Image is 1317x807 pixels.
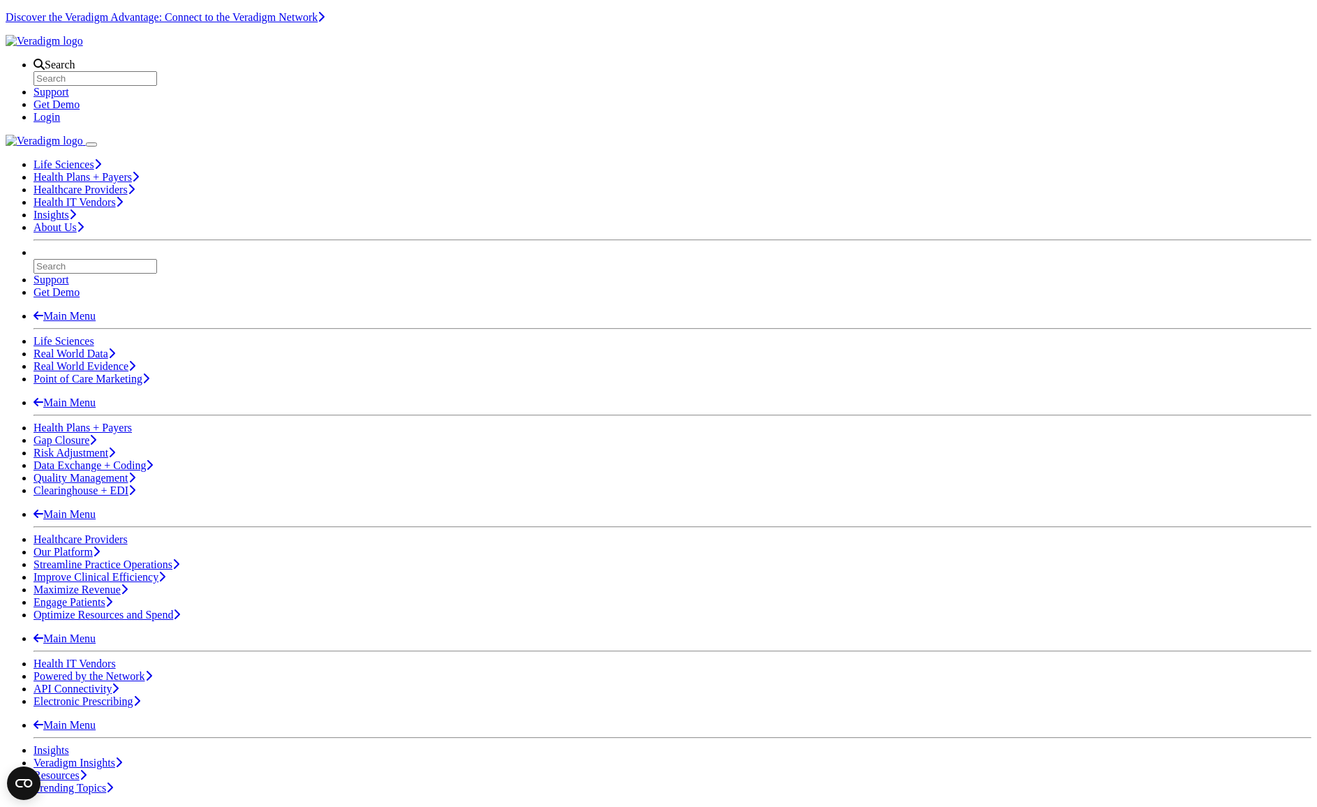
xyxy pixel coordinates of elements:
[34,757,122,769] a: Veradigm Insights
[34,360,135,372] a: Real World Evidence
[34,209,76,221] a: Insights
[34,744,69,756] a: Insights
[34,484,135,496] a: Clearinghouse + EDI
[34,373,149,385] a: Point of Care Marketing
[34,274,69,286] a: Support
[34,310,96,322] a: Main Menu
[34,221,84,233] a: About Us
[34,632,96,644] a: Main Menu
[34,459,153,471] a: Data Exchange + Coding
[34,782,113,794] a: Trending Topics
[34,98,80,110] a: Get Demo
[34,695,140,707] a: Electronic Prescribing
[318,11,325,23] span: Learn More
[34,533,128,545] a: Healthcare Providers
[6,135,86,147] a: Veradigm logo
[34,71,157,86] input: Search
[34,422,132,434] a: Health Plans + Payers
[34,508,96,520] a: Main Menu
[34,769,87,781] a: Resources
[34,683,119,695] a: API Connectivity
[34,558,179,570] a: Streamline Practice Operations
[34,335,94,347] a: Life Sciences
[34,596,112,608] a: Engage Patients
[34,670,152,682] a: Powered by the Network
[34,259,157,274] input: Search
[34,719,96,731] a: Main Menu
[34,286,80,298] a: Get Demo
[86,142,97,147] button: Toggle Navigation Menu
[34,584,128,595] a: Maximize Revenue
[34,171,139,183] a: Health Plans + Payers
[34,111,60,123] a: Login
[34,184,135,195] a: Healthcare Providers
[7,767,40,800] button: Open CMP widget
[34,571,165,583] a: Improve Clinical Efficiency
[34,472,135,484] a: Quality Management
[34,196,123,208] a: Health IT Vendors
[34,397,96,408] a: Main Menu
[34,158,101,170] a: Life Sciences
[34,609,180,621] a: Optimize Resources and Spend
[1049,720,1300,790] iframe: Drift Chat Widget
[34,546,100,558] a: Our Platform
[34,658,116,669] a: Health IT Vendors
[34,447,115,459] a: Risk Adjustment
[34,348,115,360] a: Real World Data
[34,434,96,446] a: Gap Closure
[6,135,83,147] img: Veradigm logo
[34,86,69,98] a: Support
[34,59,75,71] a: Search
[6,11,325,23] a: Discover the Veradigm Advantage: Connect to the Veradigm NetworkLearn More
[6,35,83,47] img: Veradigm logo
[6,11,1311,24] section: Covid alert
